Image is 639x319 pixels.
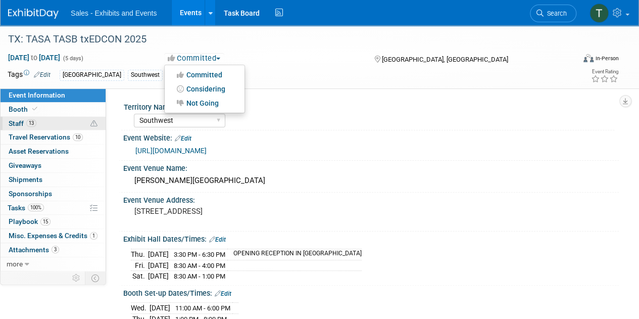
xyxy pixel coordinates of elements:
span: Giveaways [9,161,41,169]
span: to [29,54,39,62]
div: In-Person [595,55,619,62]
a: Edit [175,135,191,142]
span: Misc. Expenses & Credits [9,232,97,240]
a: Giveaways [1,159,106,172]
td: [DATE] [148,260,169,271]
div: Event Venue Address: [123,193,619,205]
a: Booth [1,103,106,116]
span: (5 days) [62,55,83,62]
div: Territory Name: [124,100,614,112]
span: Shipments [9,175,42,184]
a: Search [530,5,576,22]
span: more [7,260,23,268]
span: Asset Reservations [9,147,69,155]
td: [DATE] [148,249,169,260]
span: Playbook [9,217,51,225]
td: Toggle Event Tabs [85,271,106,285]
a: Attachments3 [1,243,106,257]
td: [DATE] [148,271,169,282]
div: Event Format [529,53,619,68]
a: Not Going [165,96,244,110]
div: Booth Set-up Dates/Times: [123,286,619,299]
span: Booth [9,105,39,113]
span: 1 [90,232,97,240]
div: Exhibit Hall Dates/Times: [123,232,619,245]
span: 11:00 AM - 6:00 PM [175,304,230,312]
a: Asset Reservations [1,145,106,158]
td: Fri. [131,260,148,271]
a: Staff13 [1,117,106,130]
td: OPENING RECEPTION IN [GEOGRAPHIC_DATA] [227,249,362,260]
span: 3:30 PM - 6:30 PM [174,251,225,258]
a: Sponsorships [1,187,106,201]
pre: [STREET_ADDRESS] [134,207,319,216]
span: Search [544,10,567,17]
span: Attachments [9,246,59,254]
td: Tags [8,69,51,81]
div: TX: TASA TASB txEDCON 2025 [5,30,567,49]
span: 8:30 AM - 1:00 PM [174,272,225,280]
div: Event Venue Name: [123,161,619,173]
div: [PERSON_NAME][GEOGRAPHIC_DATA] [131,173,611,189]
a: Misc. Expenses & Credits1 [1,229,106,243]
span: Staff [9,119,36,127]
div: Southwest [128,70,163,80]
span: Sponsorships [9,190,52,198]
td: Thu. [131,249,148,260]
span: Potential Scheduling Conflict -- at least one attendee is tagged in another overlapping event. [90,119,97,128]
div: [GEOGRAPHIC_DATA] [60,70,124,80]
td: Wed. [131,303,150,314]
a: Shipments [1,173,106,187]
td: Sat. [131,271,148,282]
span: Event Information [9,91,65,99]
span: 100% [28,204,44,211]
td: Personalize Event Tab Strip [68,271,85,285]
td: [DATE] [150,303,170,314]
span: 15 [40,218,51,225]
span: 8:30 AM - 4:00 PM [174,262,225,269]
a: more [1,257,106,271]
div: Event Website: [123,130,619,144]
a: Committed [165,68,244,82]
img: Format-Inperson.png [583,54,594,62]
a: Travel Reservations10 [1,130,106,144]
a: Edit [215,290,231,297]
span: Sales - Exhibits and Events [71,9,157,17]
a: Tasks100% [1,201,106,215]
img: Tracie Sullivan [589,4,609,23]
img: ExhibitDay [8,9,59,19]
a: Event Information [1,88,106,102]
span: 13 [26,119,36,127]
a: [URL][DOMAIN_NAME] [135,147,207,155]
a: Edit [34,71,51,78]
button: Committed [164,53,224,64]
span: [GEOGRAPHIC_DATA], [GEOGRAPHIC_DATA] [381,56,508,63]
a: Playbook15 [1,215,106,229]
span: 10 [73,133,83,141]
a: Edit [209,236,226,243]
a: Considering [165,82,244,96]
span: 3 [52,246,59,253]
span: Tasks [8,204,44,212]
div: Event Rating [591,69,618,74]
i: Booth reservation complete [32,106,37,112]
span: Travel Reservations [9,133,83,141]
span: [DATE] [DATE] [8,53,61,62]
